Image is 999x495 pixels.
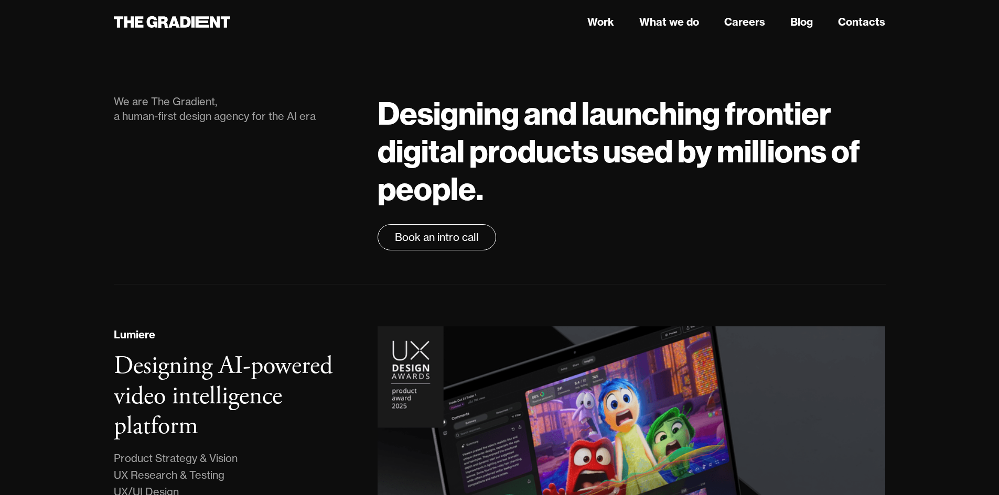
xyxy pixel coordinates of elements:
a: Contacts [838,14,885,30]
h3: Designing AI-powered video intelligence platform [114,350,332,442]
a: Blog [790,14,813,30]
a: What we do [639,14,699,30]
a: Book an intro call [378,224,496,250]
a: Work [587,14,614,30]
a: Careers [724,14,765,30]
h1: Designing and launching frontier digital products used by millions of people. [378,94,885,207]
div: Lumiere [114,327,155,343]
div: We are The Gradient, a human-first design agency for the AI era [114,94,357,124]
